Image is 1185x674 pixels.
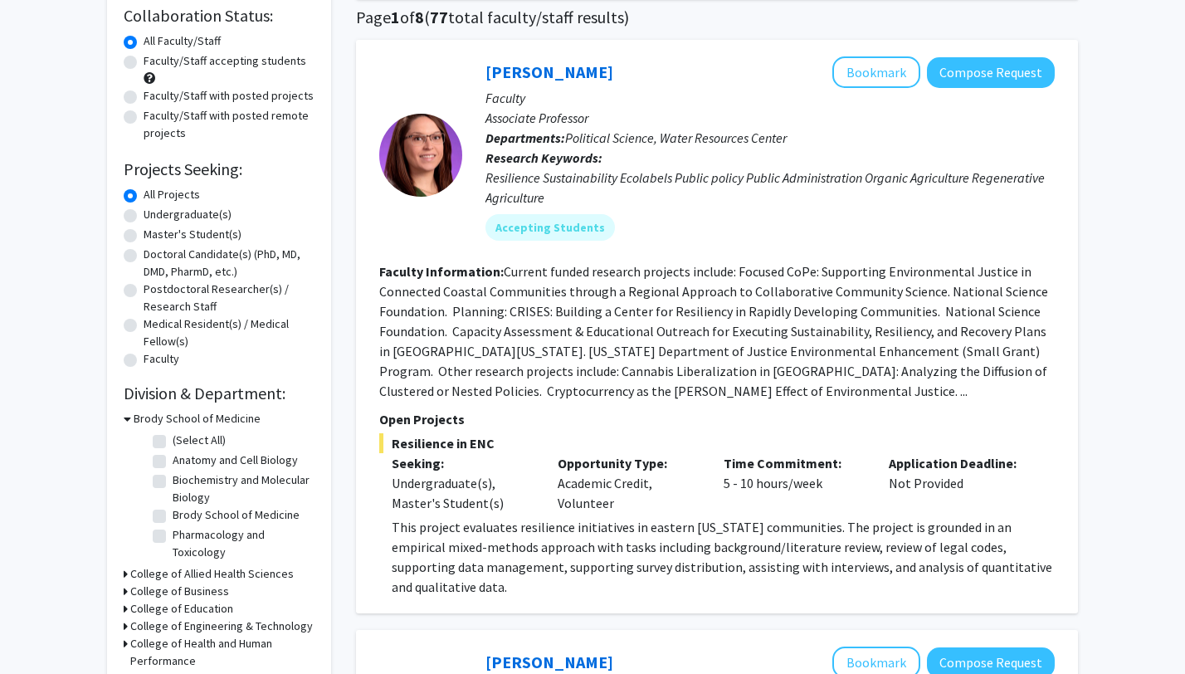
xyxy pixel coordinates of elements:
p: Seeking: [392,453,533,473]
h2: Projects Seeking: [124,159,315,179]
label: Anatomy and Cell Biology [173,452,298,469]
p: Opportunity Type: [558,453,699,473]
label: Faculty/Staff with posted projects [144,87,314,105]
div: Not Provided [876,453,1042,513]
a: [PERSON_NAME] [485,652,613,672]
div: Resilience Sustainability Ecolabels Public policy Public Administration Organic Agriculture Regen... [485,168,1055,208]
span: Resilience in ENC [379,433,1055,453]
button: Compose Request to Samantha Mosier [927,57,1055,88]
label: Brody School of Medicine [173,506,300,524]
label: Postdoctoral Researcher(s) / Research Staff [144,281,315,315]
h3: Brody School of Medicine [134,410,261,427]
label: Pharmacology and Toxicology [173,526,310,561]
b: Research Keywords: [485,149,602,166]
b: Departments: [485,129,565,146]
h3: College of Business [130,583,229,600]
h1: Page of ( total faculty/staff results) [356,7,1078,27]
a: [PERSON_NAME] [485,61,613,82]
label: Medical Resident(s) / Medical Fellow(s) [144,315,315,350]
label: All Projects [144,186,200,203]
label: (Select All) [173,432,226,449]
label: Faculty [144,350,179,368]
label: Biochemistry and Molecular Biology [173,471,310,506]
span: 8 [415,7,424,27]
div: 5 - 10 hours/week [711,453,877,513]
span: Political Science, Water Resources Center [565,129,787,146]
p: Associate Professor [485,108,1055,128]
span: 77 [430,7,448,27]
h3: College of Education [130,600,233,618]
p: Time Commitment: [724,453,865,473]
label: Undergraduate(s) [144,206,232,223]
h2: Division & Department: [124,383,315,403]
label: All Faculty/Staff [144,32,221,50]
button: Add Samantha Mosier to Bookmarks [832,56,920,88]
span: 1 [391,7,400,27]
label: Faculty/Staff with posted remote projects [144,107,315,142]
p: This project evaluates resilience initiatives in eastern [US_STATE] communities. The project is g... [392,517,1055,597]
label: Doctoral Candidate(s) (PhD, MD, DMD, PharmD, etc.) [144,246,315,281]
b: Faculty Information: [379,263,504,280]
h3: College of Allied Health Sciences [130,565,294,583]
p: Application Deadline: [889,453,1030,473]
h2: Collaboration Status: [124,6,315,26]
p: Open Projects [379,409,1055,429]
h3: College of Health and Human Performance [130,635,315,670]
label: Faculty/Staff accepting students [144,52,306,70]
fg-read-more: Current funded research projects include: Focused CoPe: Supporting Environmental Justice in Conne... [379,263,1048,399]
p: Faculty [485,88,1055,108]
mat-chip: Accepting Students [485,214,615,241]
div: Undergraduate(s), Master's Student(s) [392,473,533,513]
div: Academic Credit, Volunteer [545,453,711,513]
iframe: Chat [12,599,71,662]
h3: College of Engineering & Technology [130,618,313,635]
label: Master's Student(s) [144,226,241,243]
